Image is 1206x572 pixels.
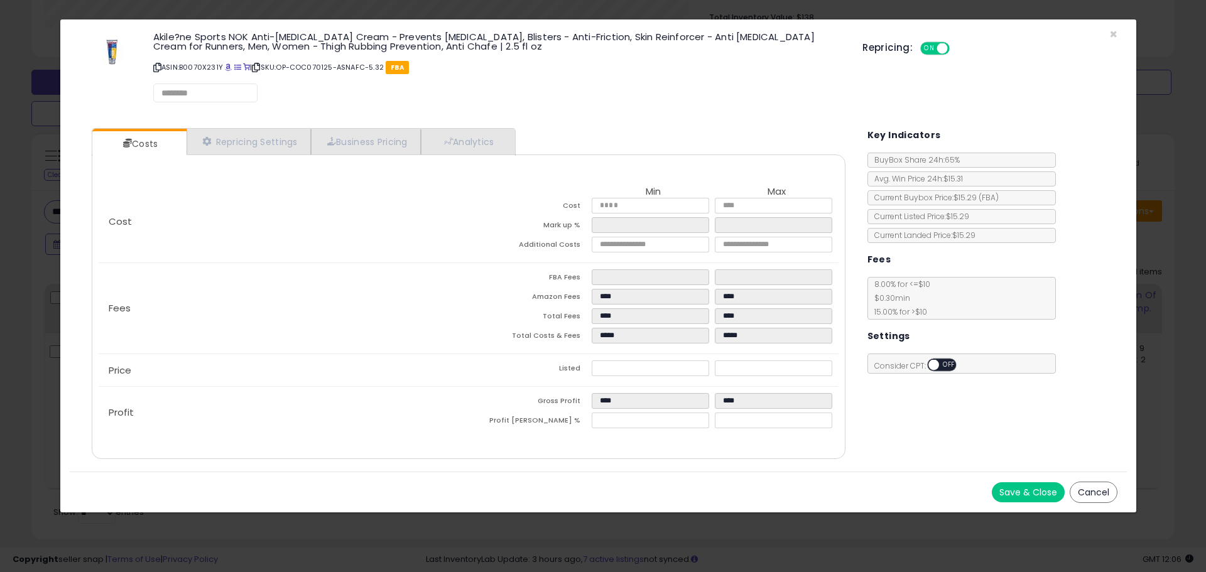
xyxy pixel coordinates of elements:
[469,308,592,328] td: Total Fees
[469,289,592,308] td: Amazon Fees
[953,192,999,203] span: $15.29
[939,360,959,370] span: OFF
[99,217,469,227] p: Cost
[979,192,999,203] span: ( FBA )
[868,230,975,240] span: Current Landed Price: $15.29
[868,173,963,184] span: Avg. Win Price 24h: $15.31
[421,129,514,154] a: Analytics
[868,279,930,317] span: 8.00 % for <= $10
[234,62,241,72] a: All offer listings
[469,393,592,413] td: Gross Profit
[469,237,592,256] td: Additional Costs
[153,32,844,51] h3: Akile?ne Sports NOK Anti-[MEDICAL_DATA] Cream - Prevents [MEDICAL_DATA], Blisters - Anti-Friction...
[862,43,913,53] h5: Repricing:
[92,131,185,156] a: Costs
[225,62,232,72] a: BuyBox page
[868,154,960,165] span: BuyBox Share 24h: 65%
[469,217,592,237] td: Mark up %
[868,306,927,317] span: 15.00 % for > $10
[99,365,469,375] p: Price
[868,360,973,371] span: Consider CPT:
[868,211,969,222] span: Current Listed Price: $15.29
[868,192,999,203] span: Current Buybox Price:
[187,129,311,154] a: Repricing Settings
[469,198,592,217] td: Cost
[469,413,592,432] td: Profit [PERSON_NAME] %
[386,61,409,74] span: FBA
[715,186,838,198] th: Max
[93,32,131,70] img: 31R97E1IMCL._SL60_.jpg
[243,62,250,72] a: Your listing only
[948,43,968,54] span: OFF
[992,482,1065,502] button: Save & Close
[153,57,844,77] p: ASIN: B0070X231Y | SKU: OP-COC070125-ASNAFC-5.32
[1109,25,1117,43] span: ×
[867,127,941,143] h5: Key Indicators
[311,129,421,154] a: Business Pricing
[469,269,592,289] td: FBA Fees
[867,328,910,344] h5: Settings
[99,303,469,313] p: Fees
[1070,482,1117,503] button: Cancel
[592,186,715,198] th: Min
[921,43,937,54] span: ON
[868,293,910,303] span: $0.30 min
[469,328,592,347] td: Total Costs & Fees
[469,360,592,380] td: Listed
[867,252,891,267] h5: Fees
[99,407,469,418] p: Profit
